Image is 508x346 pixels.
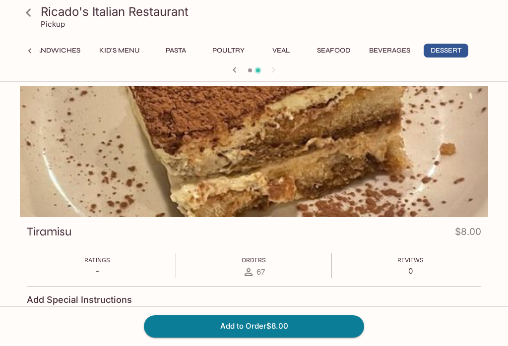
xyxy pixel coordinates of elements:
h3: Ricado's Italian Restaurant [41,4,484,19]
span: Ratings [84,256,110,264]
button: Sandwiches [27,44,86,58]
span: 67 [256,267,265,277]
button: Veal [258,44,303,58]
button: Seafood [311,44,356,58]
p: Pickup [41,19,65,29]
div: Tiramisu [20,86,488,217]
h4: Add Special Instructions [27,294,481,305]
span: Reviews [397,256,424,264]
button: Poultry [206,44,251,58]
h4: $8.00 [455,224,481,243]
button: Add to Order$8.00 [144,315,364,337]
h3: Tiramisu [27,224,71,239]
p: 0 [397,266,424,276]
p: - [84,266,110,276]
button: Dessert [424,44,468,58]
button: Beverages [364,44,416,58]
button: Pasta [153,44,198,58]
button: Kid's Menu [94,44,145,58]
span: Orders [242,256,266,264]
